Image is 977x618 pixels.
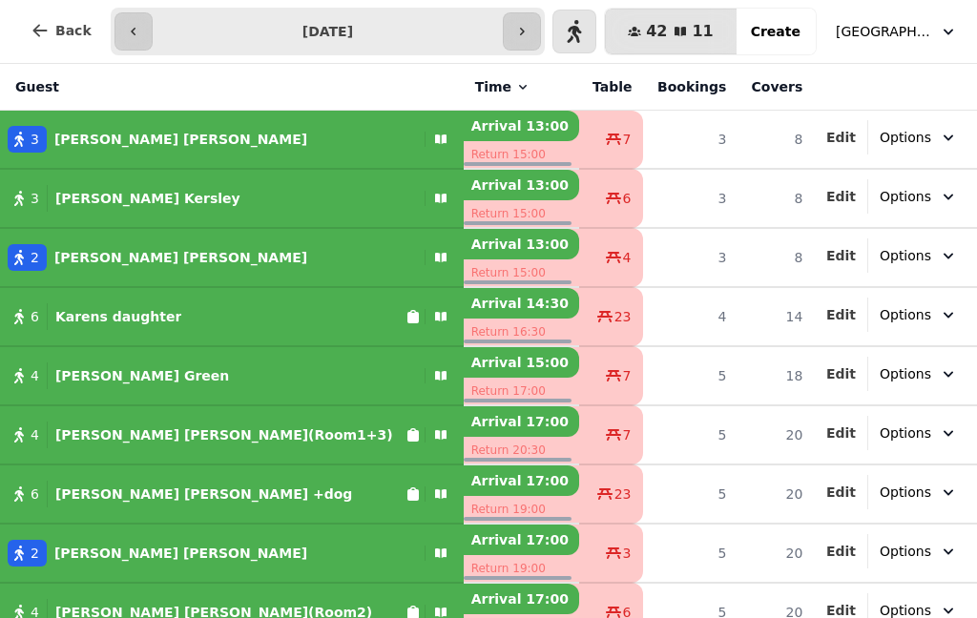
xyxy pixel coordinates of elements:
[579,64,643,111] th: Table
[31,130,39,149] span: 3
[868,357,969,391] button: Options
[475,77,530,96] button: Time
[614,484,632,504] span: 23
[31,544,39,563] span: 2
[692,24,713,39] span: 11
[464,170,580,200] p: Arrival 13:00
[880,246,931,265] span: Options
[738,405,814,464] td: 20
[738,346,814,405] td: 18
[868,298,969,332] button: Options
[826,604,856,617] span: Edit
[868,534,969,568] button: Options
[826,187,856,206] button: Edit
[643,169,738,228] td: 3
[15,8,107,53] button: Back
[826,364,856,383] button: Edit
[55,366,229,385] p: [PERSON_NAME] Green
[868,416,969,450] button: Options
[751,25,800,38] span: Create
[643,464,738,524] td: 5
[643,64,738,111] th: Bookings
[868,475,969,509] button: Options
[643,346,738,405] td: 5
[623,189,632,208] span: 6
[31,366,39,385] span: 4
[464,288,580,319] p: Arrival 14:30
[475,77,511,96] span: Time
[880,187,931,206] span: Options
[738,287,814,346] td: 14
[55,425,393,444] p: [PERSON_NAME] [PERSON_NAME](Room1+3)
[464,259,580,286] p: Return 15:00
[54,544,307,563] p: [PERSON_NAME] [PERSON_NAME]
[55,24,92,37] span: Back
[868,120,969,154] button: Options
[738,464,814,524] td: 20
[54,130,307,149] p: [PERSON_NAME] [PERSON_NAME]
[623,425,632,444] span: 7
[738,64,814,111] th: Covers
[738,169,814,228] td: 8
[643,228,738,287] td: 3
[826,308,856,321] span: Edit
[464,111,580,141] p: Arrival 13:00
[868,238,969,273] button: Options
[464,496,580,523] p: Return 19:00
[605,9,737,54] button: 4211
[738,524,814,583] td: 20
[826,190,856,203] span: Edit
[826,367,856,381] span: Edit
[623,544,632,563] span: 3
[31,307,39,326] span: 6
[826,485,856,499] span: Edit
[826,249,856,262] span: Edit
[31,189,39,208] span: 3
[826,542,856,561] button: Edit
[464,319,580,345] p: Return 16:30
[868,179,969,214] button: Options
[55,189,240,208] p: [PERSON_NAME] Kersley
[464,555,580,582] p: Return 19:00
[464,525,580,555] p: Arrival 17:00
[880,305,931,324] span: Options
[54,248,307,267] p: [PERSON_NAME] [PERSON_NAME]
[623,248,632,267] span: 4
[826,423,856,443] button: Edit
[464,584,580,614] p: Arrival 17:00
[643,111,738,170] td: 3
[623,366,632,385] span: 7
[646,24,667,39] span: 42
[826,128,856,147] button: Edit
[464,406,580,437] p: Arrival 17:00
[824,14,969,49] button: [GEOGRAPHIC_DATA]
[464,465,580,496] p: Arrival 17:00
[55,307,181,326] p: Karens daughter
[738,111,814,170] td: 8
[836,22,931,41] span: [GEOGRAPHIC_DATA]
[464,200,580,227] p: Return 15:00
[738,228,814,287] td: 8
[826,131,856,144] span: Edit
[643,524,738,583] td: 5
[31,425,39,444] span: 4
[623,130,632,149] span: 7
[464,229,580,259] p: Arrival 13:00
[464,347,580,378] p: Arrival 15:00
[880,483,931,502] span: Options
[880,423,931,443] span: Options
[826,483,856,502] button: Edit
[826,246,856,265] button: Edit
[55,484,352,504] p: [PERSON_NAME] [PERSON_NAME] +dog
[464,378,580,404] p: Return 17:00
[31,484,39,504] span: 6
[880,364,931,383] span: Options
[643,287,738,346] td: 4
[826,426,856,440] span: Edit
[464,437,580,463] p: Return 20:30
[826,545,856,558] span: Edit
[826,305,856,324] button: Edit
[464,141,580,168] p: Return 15:00
[614,307,632,326] span: 23
[736,9,816,54] button: Create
